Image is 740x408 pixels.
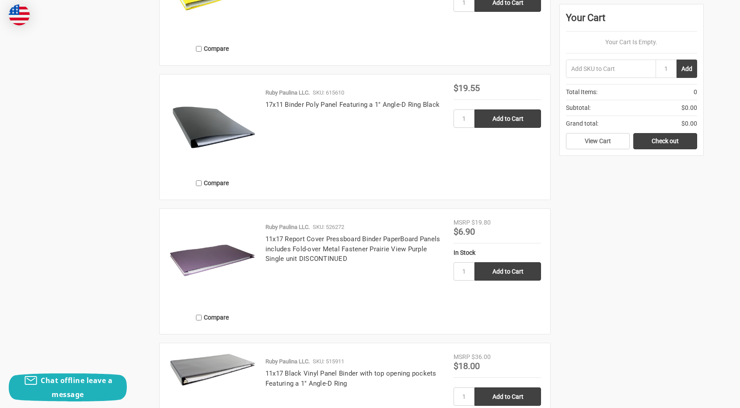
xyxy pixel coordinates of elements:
[566,38,697,47] p: Your Cart Is Empty.
[633,133,697,150] a: Check out
[566,11,697,32] div: Your Cart
[265,223,310,232] p: Ruby Paulina LLC.
[668,384,740,408] iframe: Google Customer Reviews
[196,180,202,186] input: Compare
[169,42,256,56] label: Compare
[265,88,310,97] p: Ruby Paulina LLC.
[454,248,541,257] div: In Stock
[313,88,344,97] p: SKU: 615610
[694,88,697,97] span: 0
[681,103,697,113] span: $0.00
[454,361,480,371] span: $18.00
[566,119,598,128] span: Grand total:
[454,352,470,362] div: MSRP
[196,315,202,320] input: Compare
[169,176,256,190] label: Compare
[265,101,440,109] a: 17x11 Binder Poly Panel Featuring a 1" Angle-D Ring Black
[313,357,344,366] p: SKU: 515911
[566,60,656,78] input: Add SKU to Cart
[265,357,310,366] p: Ruby Paulina LLC.
[41,376,112,399] span: Chat offline leave a message
[169,84,256,171] img: 17x11 Binder Poly Panel Featuring a 1" Angle-D Ring Black
[475,387,541,406] input: Add to Cart
[566,133,630,150] a: View Cart
[475,262,541,281] input: Add to Cart
[265,235,440,263] a: 11x17 Report Cover Pressboard Binder PaperBoard Panels includes Fold-over Metal Fastener Prairie ...
[471,353,491,360] span: $36.00
[169,352,256,387] img: 11x17 Binder Vinyl Panel with top opening pockets Featuring a 1" Angle-D Ring Black
[9,373,127,401] button: Chat offline leave a message
[265,369,436,387] a: 11x17 Black Vinyl Panel Binder with top opening pockets Featuring a 1" Angle-D Ring
[196,46,202,52] input: Compare
[454,218,470,227] div: MSRP
[677,60,697,78] button: Add
[566,103,590,113] span: Subtotal:
[566,88,597,97] span: Total Items:
[454,83,480,93] span: $19.55
[9,4,30,25] img: duty and tax information for United States
[169,310,256,325] label: Compare
[475,109,541,128] input: Add to Cart
[313,223,344,232] p: SKU: 526272
[169,218,256,306] img: 11x17 Report Cover Pressboard Binder PaperBoard Panels includes Fold-over Metal Fastener Prairie ...
[681,119,697,128] span: $0.00
[454,226,475,237] span: $6.90
[471,219,491,226] span: $19.80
